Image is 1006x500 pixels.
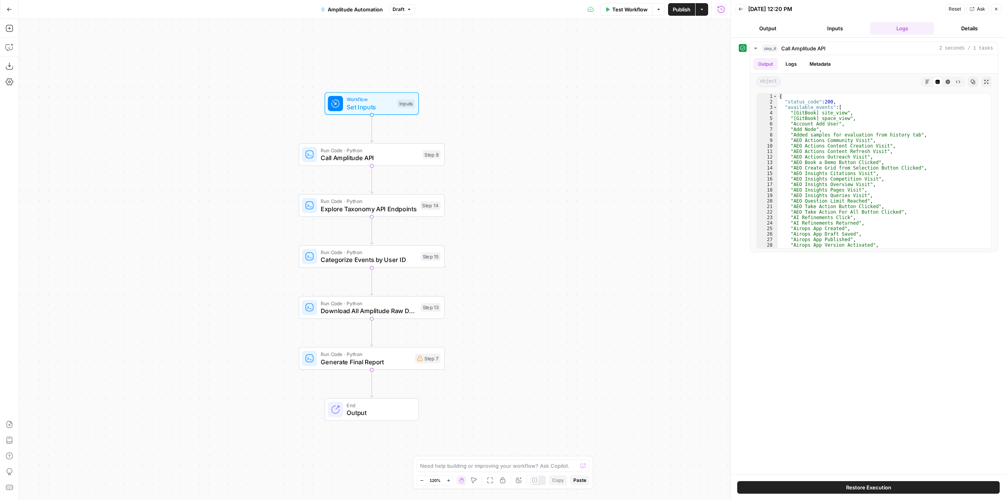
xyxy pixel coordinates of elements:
span: Generate Final Report [321,357,411,367]
div: 1 [757,94,778,99]
button: Inputs [803,22,867,35]
span: Workflow [347,96,393,103]
div: 2 [757,99,778,105]
g: Edge from step_15 to step_13 [370,268,373,295]
div: Step 8 [423,150,441,159]
span: Run Code · Python [321,146,419,154]
div: Run Code · PythonExplore Taxonomy API EndpointsStep 14 [299,194,445,217]
button: Copy [549,475,567,485]
g: Edge from step_13 to step_7 [370,319,373,346]
g: Edge from step_7 to end [370,370,373,397]
span: End [347,401,411,409]
span: Output [347,408,411,417]
span: step_8 [762,44,778,52]
div: 7 [757,127,778,132]
div: 3 [757,105,778,110]
div: 22 [757,209,778,215]
span: Reset [949,6,961,13]
div: 4 [757,110,778,116]
div: 6 [757,121,778,127]
div: 18 [757,187,778,193]
div: 11 [757,149,778,154]
div: 24 [757,220,778,226]
span: Categorize Events by User ID [321,255,417,264]
button: Amplitude Automation [316,3,387,16]
div: Run Code · PythonDownload All Amplitude Raw DataStep 13 [299,296,445,319]
div: 12 [757,154,778,160]
button: Test Workflow [600,3,652,16]
button: Logs [870,22,934,35]
div: Step 15 [421,252,441,261]
div: 10 [757,143,778,149]
button: Ask [966,4,989,14]
span: Set Inputs [347,102,393,112]
span: Call Amplitude API [781,44,826,52]
span: Draft [393,6,404,13]
div: 28 [757,242,778,248]
button: Logs [781,58,802,70]
span: Paste [573,477,586,484]
div: Run Code · PythonCall Amplitude APIStep 8 [299,143,445,166]
span: object [756,77,780,87]
div: Step 14 [420,201,441,210]
div: 26 [757,231,778,237]
div: 21 [757,204,778,209]
button: Output [736,22,800,35]
div: Step 7 [415,354,441,363]
div: 15 [757,171,778,176]
g: Edge from start to step_8 [370,115,373,142]
span: Download All Amplitude Raw Data [321,306,417,315]
div: 14 [757,165,778,171]
div: 9 [757,138,778,143]
span: 2 seconds / 1 tasks [939,45,993,52]
div: 2 seconds / 1 tasks [750,55,998,252]
div: Step 13 [421,303,441,312]
button: Reset [945,4,965,14]
button: Metadata [805,58,835,70]
div: Run Code · PythonGenerate Final ReportStep 7 [299,347,445,370]
div: 17 [757,182,778,187]
div: Run Code · PythonCategorize Events by User IDStep 15 [299,245,445,268]
g: Edge from step_14 to step_15 [370,217,373,244]
button: Draft [389,4,415,15]
button: Publish [668,3,695,16]
span: 120% [430,477,441,483]
div: 8 [757,132,778,138]
div: 20 [757,198,778,204]
div: 23 [757,215,778,220]
div: 25 [757,226,778,231]
span: Run Code · Python [321,351,411,358]
div: 19 [757,193,778,198]
div: EndOutput [299,398,445,421]
span: Run Code · Python [321,299,417,307]
span: Toggle code folding, rows 3 through 402 [773,105,777,110]
span: Explore Taxonomy API Endpoints [321,204,417,214]
span: Run Code · Python [321,249,417,256]
button: Output [753,58,778,70]
button: Paste [570,475,589,485]
span: Publish [673,6,690,13]
div: 16 [757,176,778,182]
div: WorkflowSet InputsInputs [299,92,445,115]
div: 13 [757,160,778,165]
span: Restore Execution [846,483,891,491]
span: Toggle code folding, rows 1 through 405 [773,94,777,99]
div: 27 [757,237,778,242]
span: Amplitude Automation [328,6,383,13]
button: 2 seconds / 1 tasks [750,42,998,55]
span: Ask [977,6,985,13]
span: Run Code · Python [321,197,417,205]
div: Inputs [397,99,415,108]
span: Test Workflow [612,6,648,13]
div: 5 [757,116,778,121]
div: 29 [757,248,778,253]
span: Copy [552,477,564,484]
button: Restore Execution [737,481,1000,494]
span: Call Amplitude API [321,153,419,162]
button: Details [937,22,1001,35]
g: Edge from step_8 to step_14 [370,166,373,194]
